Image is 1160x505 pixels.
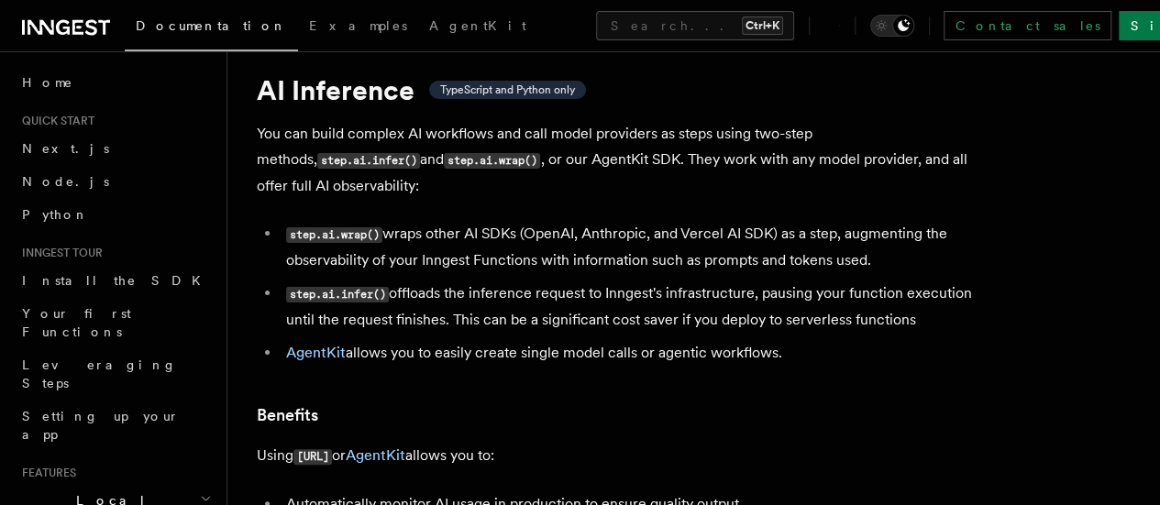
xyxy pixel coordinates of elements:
[22,273,212,288] span: Install the SDK
[22,409,180,442] span: Setting up your app
[136,18,287,33] span: Documentation
[15,297,215,348] a: Your first Functions
[870,15,914,37] button: Toggle dark mode
[309,18,407,33] span: Examples
[15,198,215,231] a: Python
[286,227,382,243] code: step.ai.wrap()
[22,73,73,92] span: Home
[944,11,1111,40] a: Contact sales
[286,344,346,361] a: AgentKit
[257,121,990,199] p: You can build complex AI workflows and call model providers as steps using two-step methods, and ...
[257,73,990,106] h1: AI Inference
[298,5,418,49] a: Examples
[15,132,215,165] a: Next.js
[22,357,177,390] span: Leveraging Steps
[257,402,318,428] a: Benefits
[15,400,215,451] a: Setting up your app
[15,348,215,400] a: Leveraging Steps
[418,5,537,49] a: AgentKit
[281,280,990,333] li: offloads the inference request to Inngest's infrastructure, pausing your function execution until...
[22,207,89,222] span: Python
[281,221,990,273] li: wraps other AI SDKs (OpenAI, Anthropic, and Vercel AI SDK) as a step, augmenting the observabilit...
[317,153,420,169] code: step.ai.infer()
[15,66,215,99] a: Home
[22,174,109,189] span: Node.js
[15,264,215,297] a: Install the SDK
[293,449,332,465] code: [URL]
[257,443,990,469] p: Using or allows you to:
[281,340,990,366] li: allows you to easily create single model calls or agentic workflows.
[286,287,389,302] code: step.ai.infer()
[444,153,540,169] code: step.ai.wrap()
[15,466,76,480] span: Features
[429,18,526,33] span: AgentKit
[742,16,783,35] kbd: Ctrl+K
[22,141,109,156] span: Next.js
[15,246,103,260] span: Inngest tour
[22,306,131,339] span: Your first Functions
[15,165,215,198] a: Node.js
[15,114,94,128] span: Quick start
[346,446,405,464] a: AgentKit
[125,5,298,51] a: Documentation
[440,82,575,97] span: TypeScript and Python only
[596,11,794,40] button: Search...Ctrl+K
